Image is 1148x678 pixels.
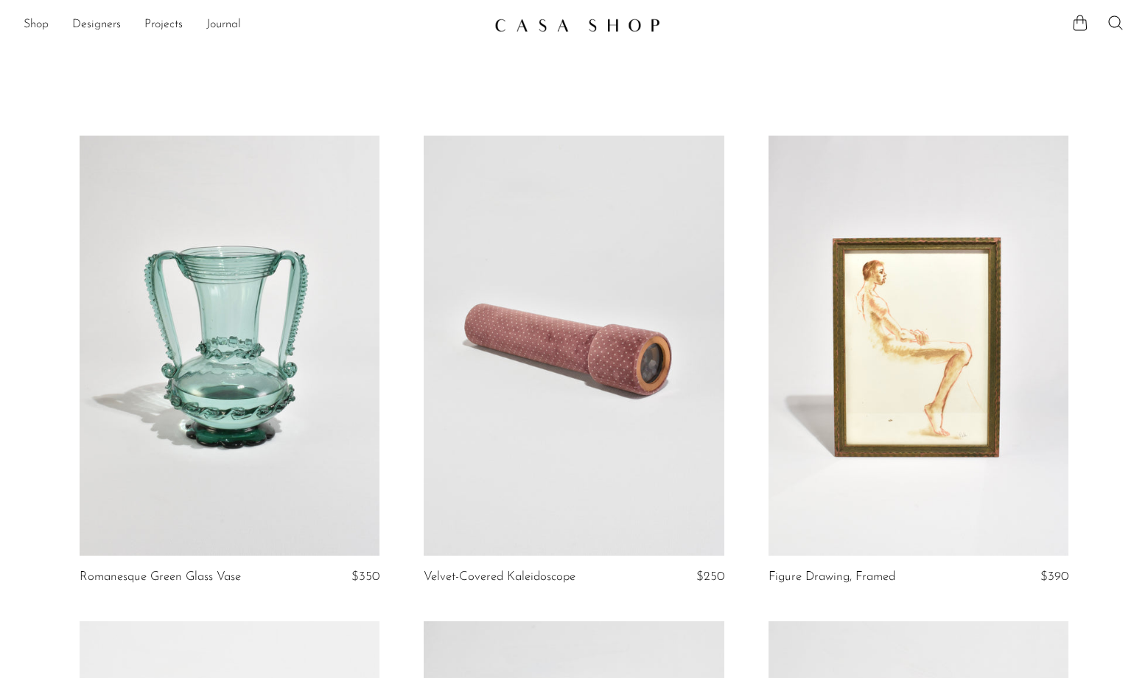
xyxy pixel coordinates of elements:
a: Velvet-Covered Kaleidoscope [424,570,575,584]
nav: Desktop navigation [24,13,483,38]
a: Romanesque Green Glass Vase [80,570,241,584]
span: $350 [351,570,379,583]
span: $250 [696,570,724,583]
ul: NEW HEADER MENU [24,13,483,38]
a: Journal [206,15,241,35]
a: Figure Drawing, Framed [769,570,895,584]
a: Projects [144,15,183,35]
span: $390 [1040,570,1068,583]
a: Shop [24,15,49,35]
a: Designers [72,15,121,35]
